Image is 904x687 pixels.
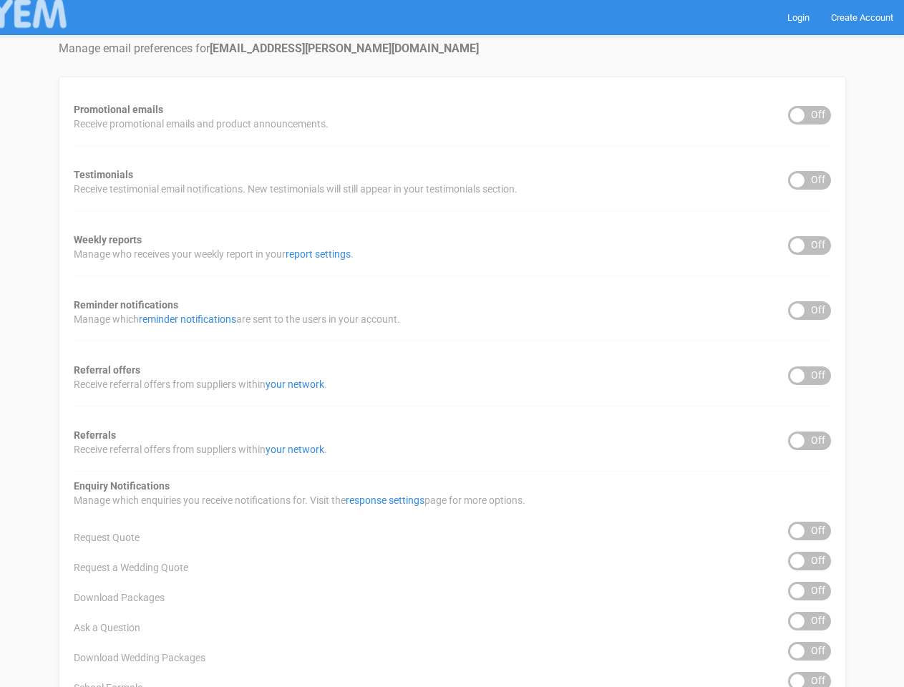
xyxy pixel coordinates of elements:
[74,247,354,261] span: Manage who receives your weekly report in your .
[74,480,170,492] strong: Enquiry Notifications
[74,651,205,665] span: Download Wedding Packages
[74,493,525,507] span: Manage which enquiries you receive notifications for. Visit the page for more options.
[59,42,846,55] h4: Manage email preferences for
[74,234,142,245] strong: Weekly reports
[266,444,324,455] a: your network
[286,248,351,260] a: report settings
[74,169,133,180] strong: Testimonials
[74,117,329,131] span: Receive promotional emails and product announcements.
[266,379,324,390] a: your network
[74,299,178,311] strong: Reminder notifications
[74,312,400,326] span: Manage which are sent to the users in your account.
[74,104,163,115] strong: Promotional emails
[74,590,165,605] span: Download Packages
[346,494,424,506] a: response settings
[74,530,140,545] span: Request Quote
[74,620,140,635] span: Ask a Question
[74,364,140,376] strong: Referral offers
[139,313,236,325] a: reminder notifications
[74,442,327,457] span: Receive referral offers from suppliers within .
[210,42,479,55] strong: [EMAIL_ADDRESS][PERSON_NAME][DOMAIN_NAME]
[74,429,116,441] strong: Referrals
[74,377,327,391] span: Receive referral offers from suppliers within .
[74,560,188,575] span: Request a Wedding Quote
[74,182,517,196] span: Receive testimonial email notifications. New testimonials will still appear in your testimonials ...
